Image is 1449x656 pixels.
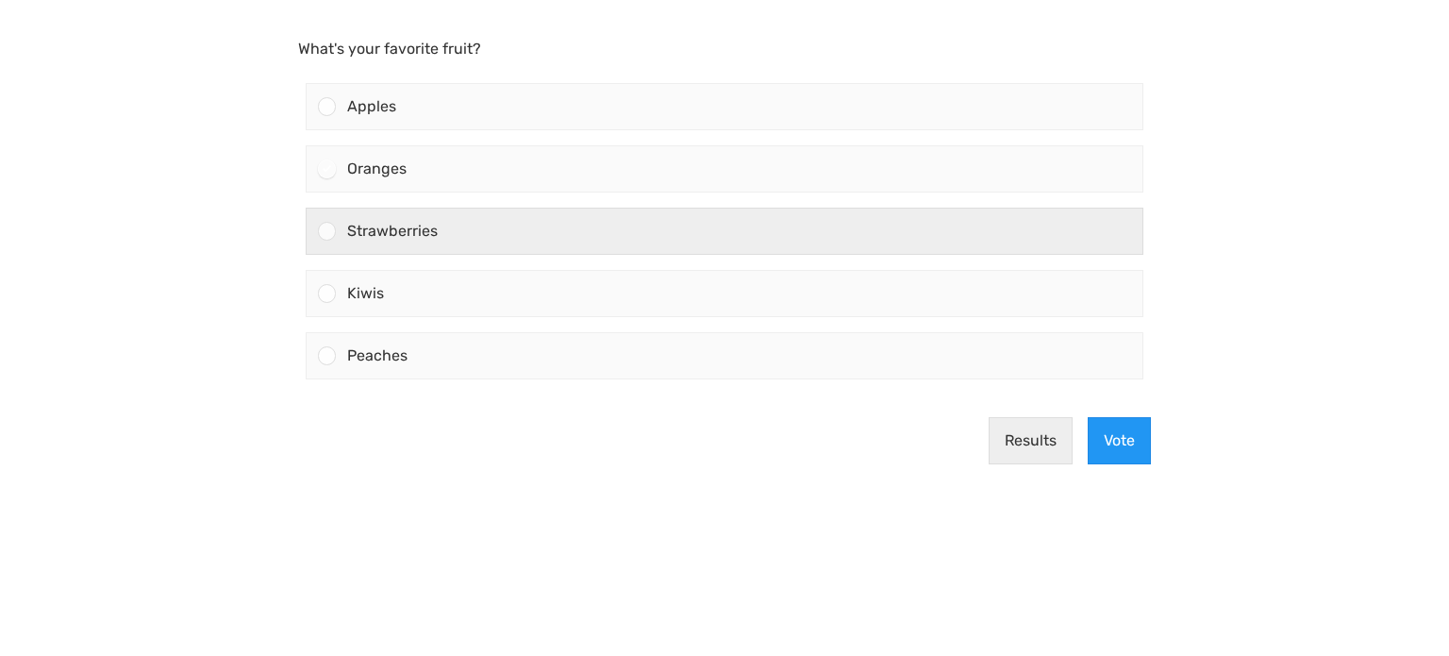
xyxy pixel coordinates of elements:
span: Strawberries [347,222,438,240]
button: Results [989,417,1073,464]
p: What's your favorite fruit? [298,38,1151,60]
span: Peaches [347,346,408,364]
span: Apples [347,97,396,115]
span: Oranges [347,160,407,177]
span: Kiwis [347,284,384,302]
button: Vote [1088,417,1151,464]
